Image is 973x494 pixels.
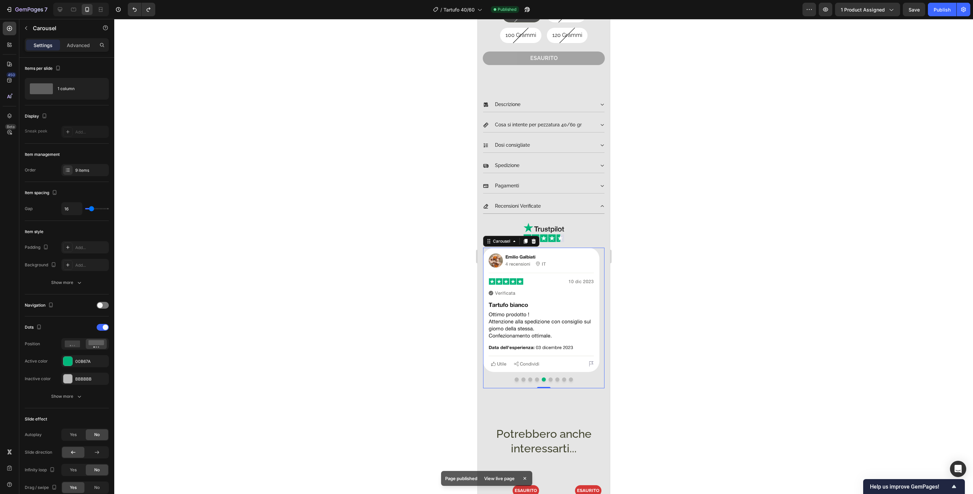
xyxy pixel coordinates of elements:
div: Infinity loop [25,466,56,475]
iframe: Design area [478,19,610,494]
div: Order [25,167,36,173]
div: 1 column [58,81,99,97]
p: Advanced [67,42,90,49]
div: Undo/Redo [128,3,155,16]
span: Yes [70,467,77,473]
div: Show more [51,393,83,400]
div: Item style [25,229,43,235]
span: No [94,467,100,473]
div: Publish [934,6,951,13]
pre: ESAURITO [35,466,61,477]
div: Autoplay [25,432,42,438]
div: Dots [25,323,43,332]
div: Position [25,341,40,347]
div: Sneak peek [25,128,47,134]
div: Drag / swipe [25,483,58,492]
button: Show more [25,276,109,289]
button: Show survey - Help us improve GemPages! [870,482,958,491]
div: Slide effect [25,416,47,422]
input: Auto [62,203,82,215]
div: Add... [75,262,107,268]
button: 1 product assigned [835,3,900,16]
span: Published [498,6,516,13]
pre: ESAURITO [97,466,124,477]
div: View live page [480,474,519,483]
div: Display [25,112,48,121]
div: Inactive color [25,376,51,382]
div: Navigation [25,301,55,310]
div: Item management [25,151,60,158]
div: Show more [51,279,83,286]
div: 450 [6,72,16,78]
div: Padding [25,243,50,252]
p: Page published [445,475,477,482]
span: Save [909,7,920,13]
div: BBBBBB [75,376,107,382]
div: Slide direction [25,449,52,455]
div: Background [25,261,58,270]
span: No [94,485,100,491]
div: Beta [5,124,16,129]
button: Publish [928,3,956,16]
span: Yes [70,432,77,438]
button: Show more [25,390,109,403]
div: Items per slide [25,64,62,73]
div: Gap [25,206,33,212]
button: Save [903,3,925,16]
div: 9 items [75,167,107,173]
div: Open Intercom Messenger [950,461,966,477]
span: / [440,6,442,13]
span: Yes [70,485,77,491]
div: 00B67A [75,358,107,365]
span: Tartufo 40/60 [443,6,475,13]
span: 1 product assigned [841,6,885,13]
p: Carousel [33,24,91,32]
div: Item spacing [25,188,59,198]
p: Settings [34,42,53,49]
div: Active color [25,358,48,364]
div: Add... [75,245,107,251]
span: Help us improve GemPages! [870,483,950,490]
span: No [94,432,100,438]
button: 7 [3,3,51,16]
p: 7 [44,5,47,14]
